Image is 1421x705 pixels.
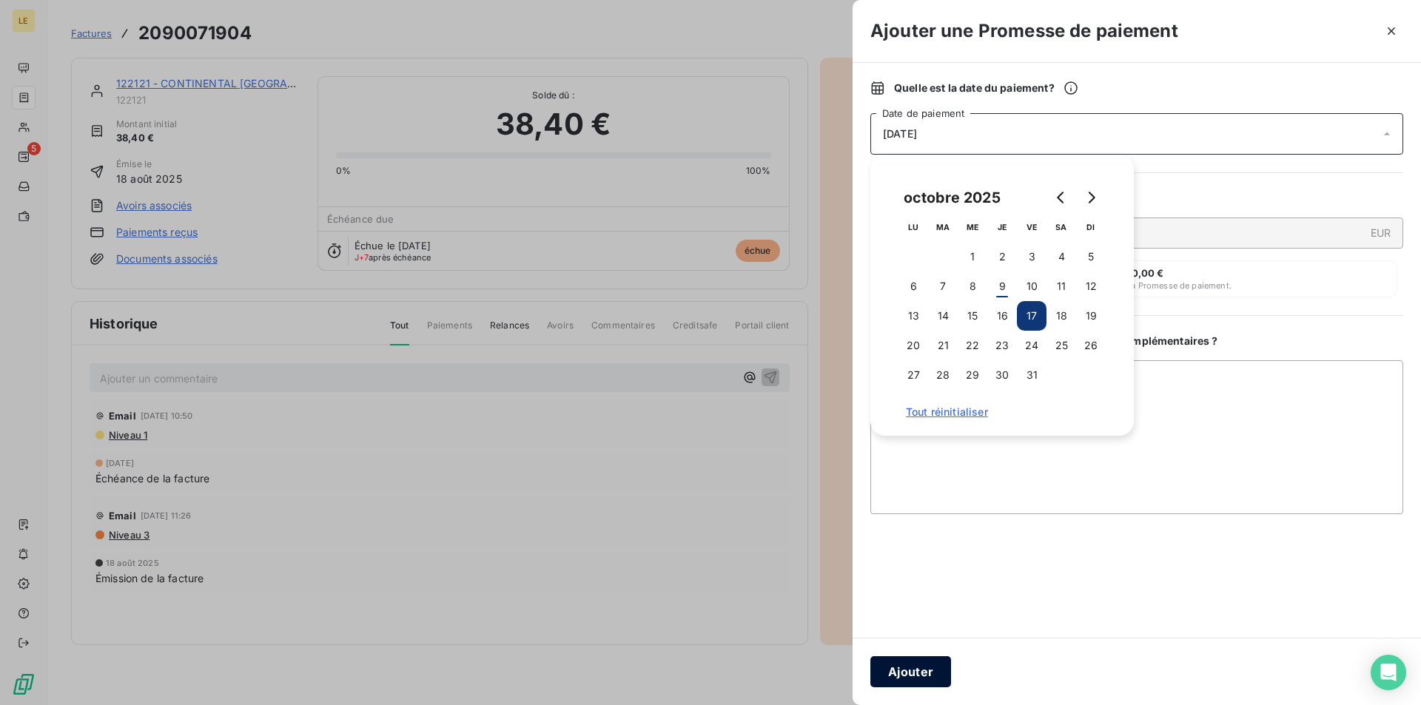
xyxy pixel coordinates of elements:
[958,242,987,271] button: 1
[1017,331,1047,360] button: 24
[1047,242,1076,271] button: 4
[1076,183,1106,212] button: Go to next month
[898,360,928,390] button: 27
[898,331,928,360] button: 20
[1047,271,1076,301] button: 11
[928,212,958,242] th: mardi
[928,331,958,360] button: 21
[1047,212,1076,242] th: samedi
[1017,242,1047,271] button: 3
[1076,271,1106,301] button: 12
[870,656,951,687] button: Ajouter
[987,271,1017,301] button: 9
[987,360,1017,390] button: 30
[883,128,917,140] span: [DATE]
[1017,271,1047,301] button: 10
[958,271,987,301] button: 8
[1017,360,1047,390] button: 31
[894,81,1078,95] span: Quelle est la date du paiement ?
[870,18,1178,44] h3: Ajouter une Promesse de paiement
[928,360,958,390] button: 28
[987,331,1017,360] button: 23
[1371,655,1406,690] div: Open Intercom Messenger
[1076,301,1106,331] button: 19
[958,212,987,242] th: mercredi
[906,406,1098,418] span: Tout réinitialiser
[898,186,1006,209] div: octobre 2025
[1047,301,1076,331] button: 18
[987,212,1017,242] th: jeudi
[928,271,958,301] button: 7
[958,301,987,331] button: 15
[958,331,987,360] button: 22
[1076,212,1106,242] th: dimanche
[928,301,958,331] button: 14
[958,360,987,390] button: 29
[1076,331,1106,360] button: 26
[1017,212,1047,242] th: vendredi
[898,301,928,331] button: 13
[987,301,1017,331] button: 16
[1047,183,1076,212] button: Go to previous month
[987,242,1017,271] button: 2
[898,212,928,242] th: lundi
[898,271,928,301] button: 6
[1132,267,1164,279] span: 0,00 €
[1047,331,1076,360] button: 25
[1017,301,1047,331] button: 17
[1076,242,1106,271] button: 5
